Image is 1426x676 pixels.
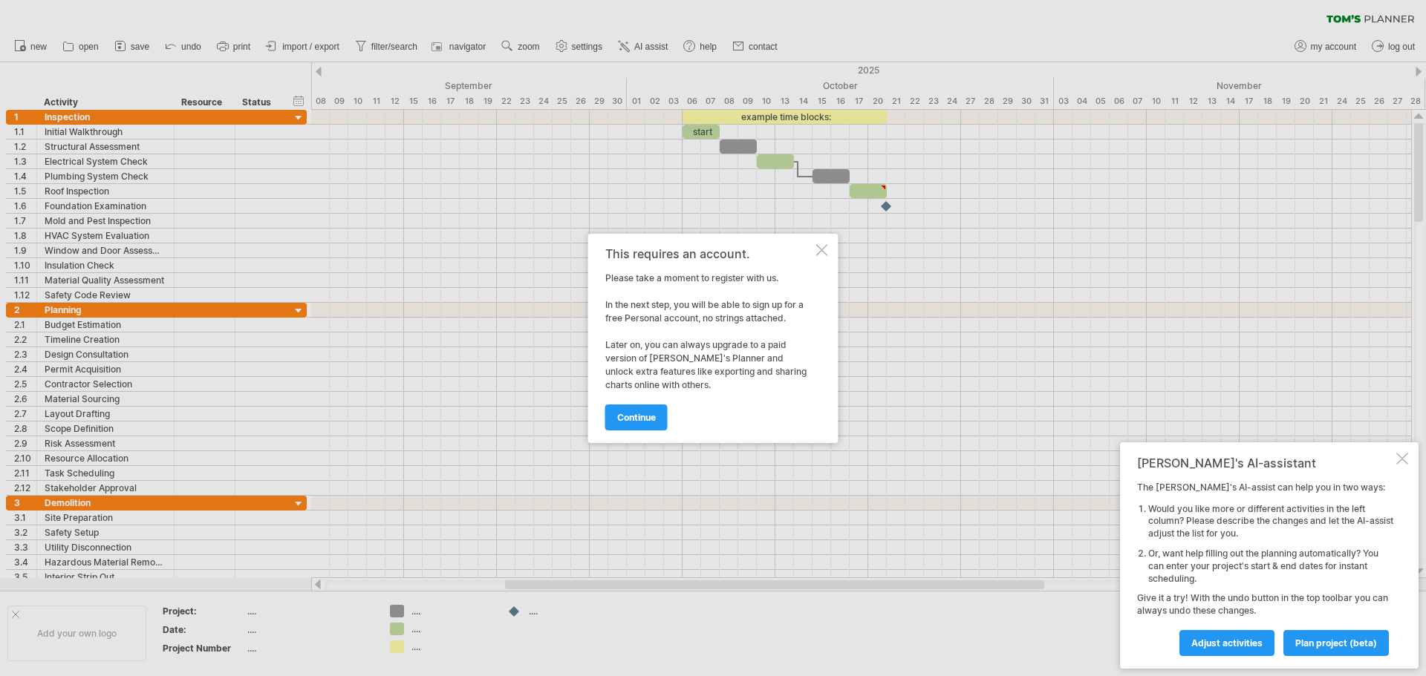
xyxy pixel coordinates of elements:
span: Adjust activities [1191,637,1263,649]
span: continue [617,412,656,423]
a: continue [605,404,668,430]
a: plan project (beta) [1283,630,1389,656]
a: Adjust activities [1179,630,1274,656]
span: plan project (beta) [1295,637,1377,649]
li: Or, want help filling out the planning automatically? You can enter your project's start & end da... [1148,548,1393,585]
div: [PERSON_NAME]'s AI-assistant [1137,456,1393,470]
li: Would you like more or different activities in the left column? Please describe the changes and l... [1148,503,1393,540]
div: Please take a moment to register with us. In the next step, you will be able to sign up for a fre... [605,247,813,430]
div: The [PERSON_NAME]'s AI-assist can help you in two ways: Give it a try! With the undo button in th... [1137,482,1393,655]
div: This requires an account. [605,247,813,260]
